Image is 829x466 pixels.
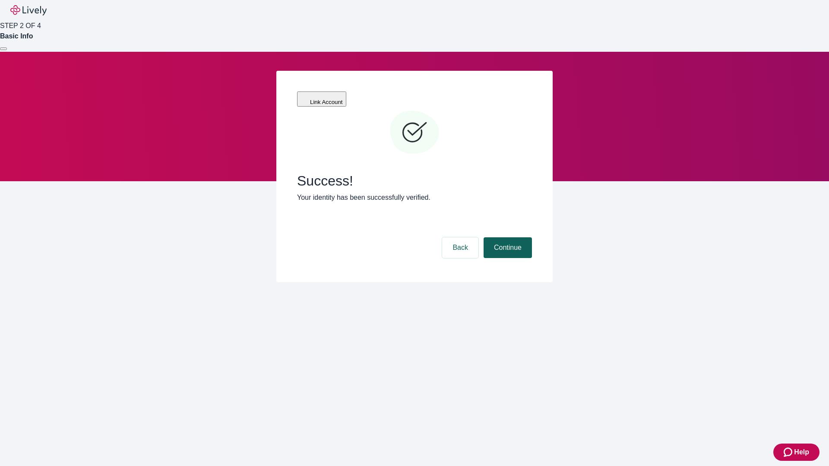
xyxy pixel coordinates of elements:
button: Link Account [297,91,346,107]
span: Help [794,447,809,457]
img: Lively [10,5,47,16]
span: Success! [297,173,532,189]
button: Back [442,237,478,258]
svg: Checkmark icon [389,107,440,159]
svg: Zendesk support icon [784,447,794,457]
p: Your identity has been successfully verified. [297,192,532,203]
button: Continue [484,237,532,258]
button: Zendesk support iconHelp [773,444,820,461]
